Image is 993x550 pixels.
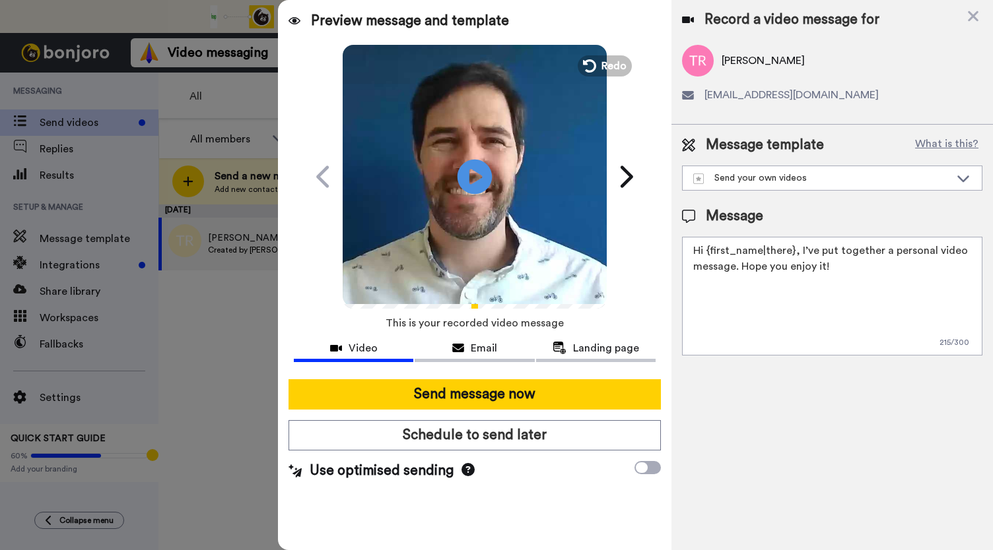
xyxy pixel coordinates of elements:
span: Landing page [573,340,639,356]
div: Send your own videos [693,171,950,185]
span: Video [349,340,378,356]
button: What is this? [911,135,982,155]
button: Send message now [289,379,661,410]
span: Message [706,206,763,226]
span: This is your recorded video message [386,309,564,338]
span: Message template [706,135,824,155]
span: Email [471,340,497,356]
textarea: Hi {first_name|there}, I’ve put together a personal video message. Hope you enjoy it! [682,237,982,355]
button: Schedule to send later [289,420,661,450]
span: Use optimised sending [310,461,454,481]
img: demo-template.svg [693,173,704,184]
